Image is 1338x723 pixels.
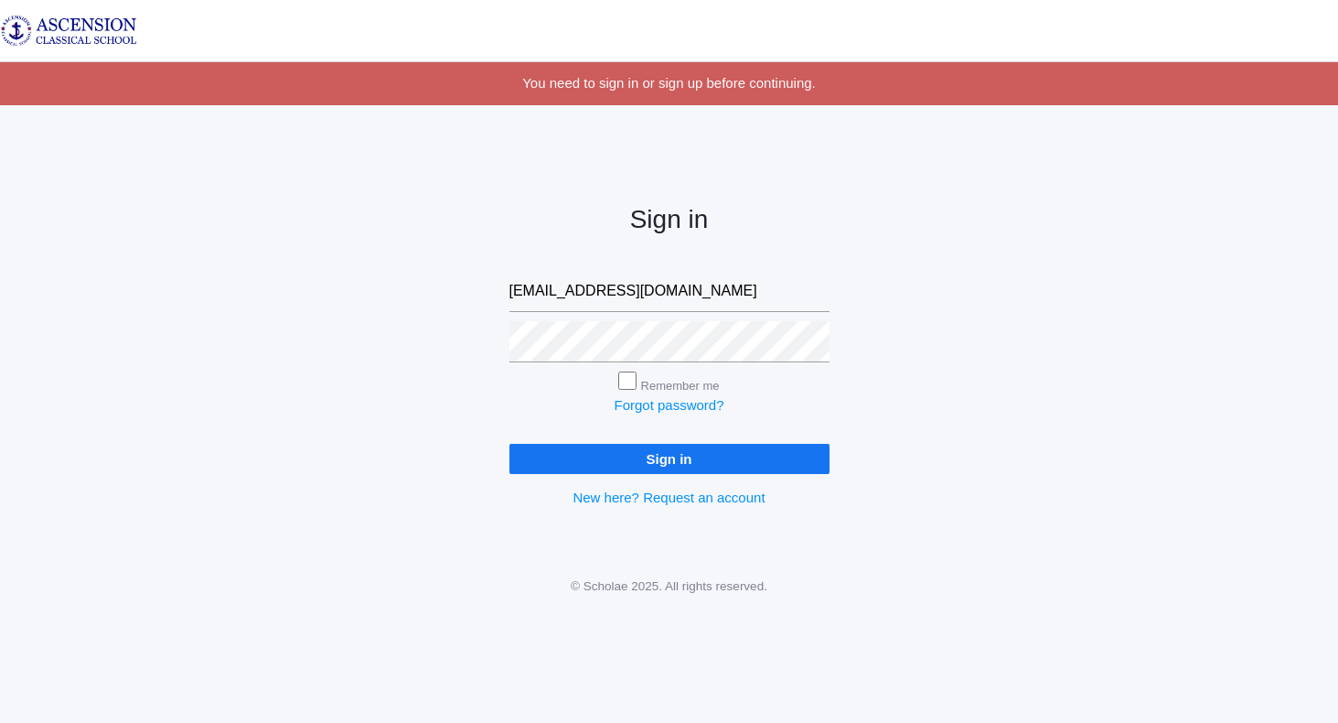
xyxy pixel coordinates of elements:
a: Forgot password? [614,397,723,413]
h2: Sign in [509,206,830,234]
label: Remember me [641,379,720,393]
a: New here? Request an account [573,490,765,505]
input: Email address [509,271,830,312]
input: Sign in [509,444,830,474]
